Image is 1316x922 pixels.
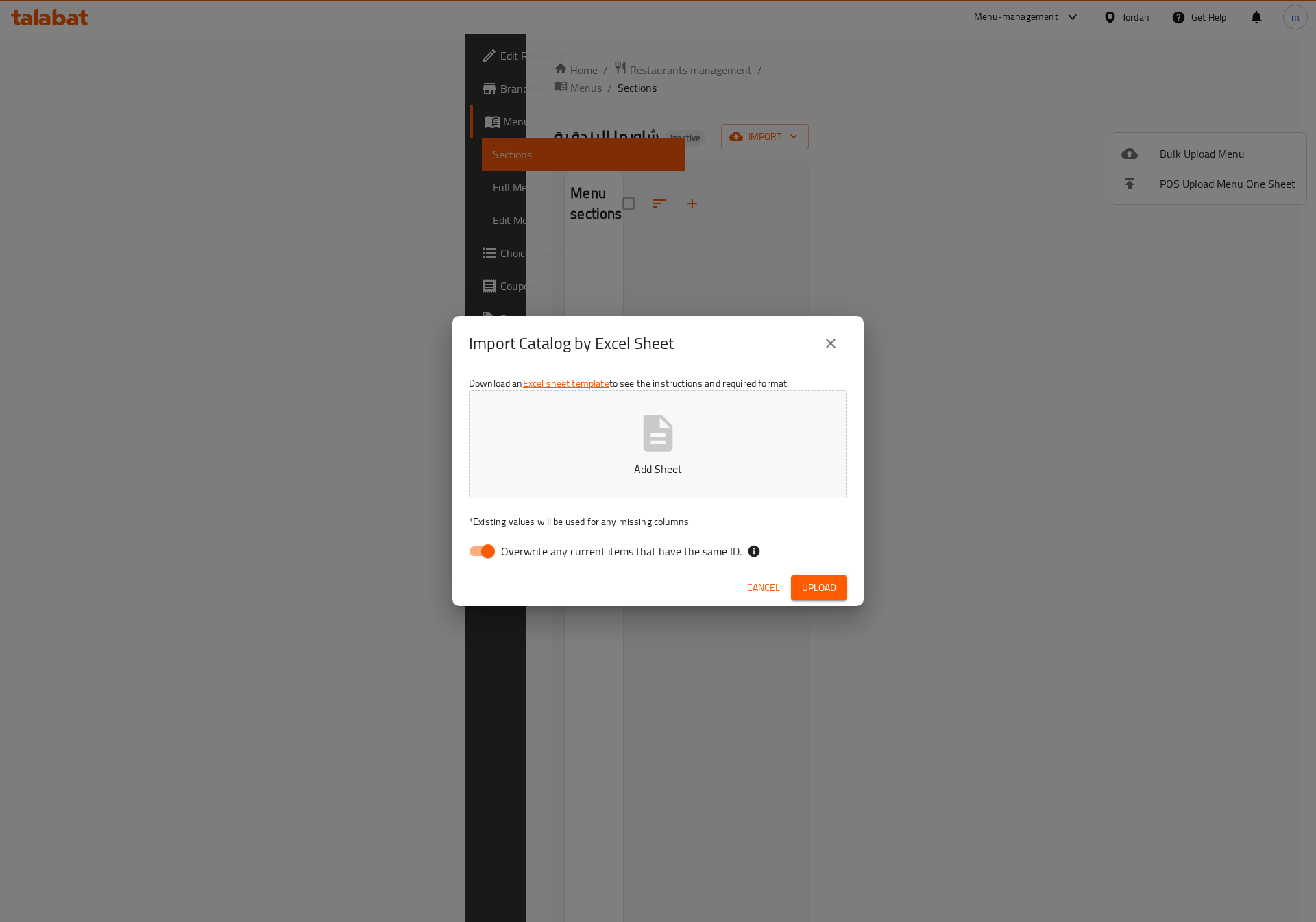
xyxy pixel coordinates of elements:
[452,371,864,570] div: Download an to see the instructions and required format.
[814,327,847,360] button: close
[501,543,742,559] span: Overwrite any current items that have the same ID.
[747,544,761,558] svg: If the overwrite option isn't selected, then the items that match an existing ID will be ignored ...
[490,461,826,477] p: Add Sheet
[802,579,836,596] span: Upload
[747,579,780,596] span: Cancel
[469,515,847,529] p: Existing values will be used for any missing columns.
[791,575,847,600] button: Upload
[469,390,847,498] button: Add Sheet
[469,332,674,354] h2: Import Catalog by Excel Sheet
[523,374,609,392] a: Excel sheet template
[742,575,785,600] button: Cancel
